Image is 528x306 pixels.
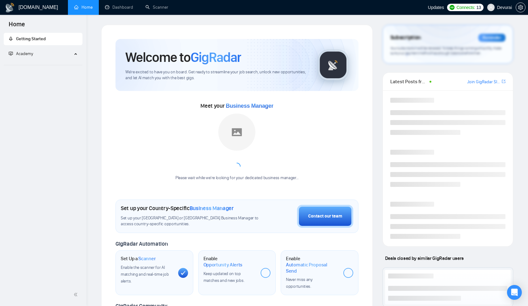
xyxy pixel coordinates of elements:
span: Deals closed by similar GigRadar users [383,253,466,264]
span: Opportunity Alerts [203,262,243,268]
span: Business Manager [226,103,273,109]
span: Enable the scanner for AI matching and real-time job alerts. [121,265,169,284]
h1: Enable [286,256,338,274]
span: Business Manager [190,205,234,212]
span: loading [233,163,241,170]
div: Contact our team [308,213,342,220]
img: placeholder.png [218,114,255,151]
span: Home [4,20,30,33]
a: homeHome [74,5,93,10]
h1: Enable [203,256,256,268]
span: Connects: [456,4,475,11]
span: Keep updated on top matches and new jobs. [203,271,245,283]
span: rocket [9,37,13,41]
span: Latest Posts from the GigRadar Community [390,78,428,85]
span: Scanner [138,256,156,262]
div: Open Intercom Messenger [507,285,522,300]
span: Getting Started [16,36,46,41]
a: setting [516,5,526,10]
span: double-left [73,291,80,298]
h1: Welcome to [125,49,241,66]
div: Please wait while we're looking for your dedicated business manager... [172,175,302,181]
span: Academy [16,51,33,56]
span: 13 [476,4,481,11]
span: We're excited to have you on board. Get ready to streamline your job search, unlock new opportuni... [125,69,308,81]
button: Contact our team [297,205,353,228]
span: Set up your [GEOGRAPHIC_DATA] or [GEOGRAPHIC_DATA] Business Manager to access country-specific op... [121,215,260,227]
span: Automatic Proposal Send [286,262,338,274]
img: upwork-logo.png [450,5,455,10]
span: user [489,5,493,10]
span: export [502,79,505,84]
span: Never miss any opportunities. [286,277,312,289]
h1: Set up your Country-Specific [121,205,234,212]
li: Getting Started [4,33,82,45]
button: setting [516,2,526,12]
span: Meet your [200,102,273,109]
li: Academy Homepage [4,62,82,67]
h1: Set Up a [121,256,156,262]
span: Academy [9,51,33,56]
span: Subscription [390,32,421,43]
div: Reminder [478,34,505,42]
a: Join GigRadar Slack Community [467,79,501,85]
span: GigRadar [191,49,241,66]
img: logo [5,3,15,13]
a: dashboardDashboard [105,5,133,10]
span: Updates [428,5,444,10]
span: GigRadar Automation [115,240,168,247]
a: export [502,79,505,84]
a: searchScanner [145,5,168,10]
span: fund-projection-screen [9,51,13,56]
span: Your subscription will be renewed. To keep things running smoothly, make sure your payment method... [390,46,501,56]
img: gigradar-logo.png [318,50,349,80]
